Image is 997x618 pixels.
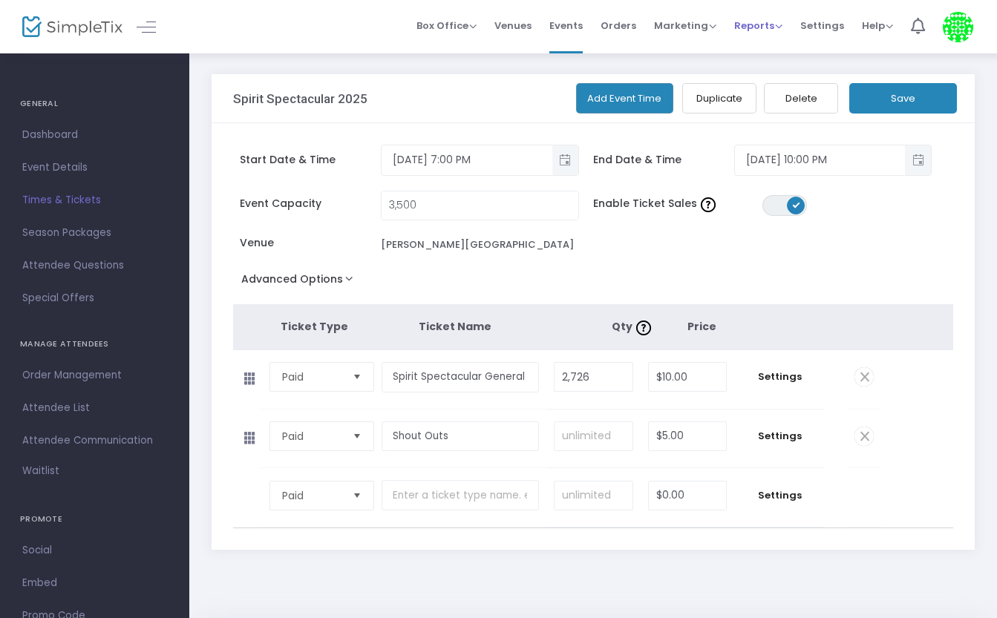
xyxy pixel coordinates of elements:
button: Toggle popup [552,145,578,175]
span: Qty [612,319,655,334]
span: Times & Tickets [22,191,167,210]
div: [PERSON_NAME][GEOGRAPHIC_DATA] [381,237,574,252]
span: Paid [282,369,341,384]
img: question-mark [701,197,716,212]
span: ON [793,201,800,208]
input: Enter a ticket type name. e.g. General Admission [382,421,540,452]
span: Attendee Communication [22,431,167,450]
span: Attendee Questions [22,256,167,275]
input: Price [649,481,727,510]
span: Attendee List [22,398,167,418]
span: Dashboard [22,125,167,145]
h4: MANAGE ATTENDEES [20,329,169,359]
span: Ticket Name [419,319,491,334]
button: Save [849,83,957,114]
span: Event Capacity [240,196,381,211]
button: Select [347,481,367,510]
span: Waitlist [22,464,59,479]
span: Venue [240,235,381,251]
h3: Spirit Spectacular 2025 [233,91,367,106]
span: Marketing [654,19,716,33]
span: Ticket Type [281,319,348,334]
button: Select [347,363,367,391]
span: Start Date & Time [240,152,381,168]
input: Select date & time [382,148,552,172]
span: Social [22,541,167,560]
img: question-mark [636,320,651,335]
span: Box Office [416,19,477,33]
span: Settings [742,488,817,503]
button: Toggle popup [905,145,931,175]
input: unlimited [555,481,632,510]
span: Settings [800,7,844,45]
span: Order Management [22,366,167,385]
input: Select date & time [735,148,905,172]
span: Settings [742,369,817,384]
span: Paid [282,488,341,503]
input: Enter a ticket type name. e.g. General Admission [382,362,540,392]
span: Events [549,7,583,45]
input: Price [649,422,727,450]
h4: GENERAL [20,89,169,119]
span: Settings [742,429,817,444]
span: Help [862,19,893,33]
input: Price [649,363,727,391]
span: Special Offers [22,289,167,308]
span: Paid [282,429,341,444]
span: Venues [494,7,532,45]
button: Select [347,422,367,450]
button: Delete [764,83,838,114]
button: Duplicate [682,83,756,114]
input: Enter a ticket type name. e.g. General Admission [382,480,540,510]
input: unlimited [555,422,632,450]
span: Enable Ticket Sales [593,196,762,211]
span: Orders [601,7,636,45]
span: End Date & Time [593,152,734,168]
button: Add Event Time [576,83,674,114]
span: Reports [734,19,782,33]
span: Price [687,319,716,334]
span: Embed [22,573,167,593]
h4: PROMOTE [20,504,169,534]
span: Season Packages [22,223,167,243]
button: Advanced Options [233,269,367,295]
span: Event Details [22,158,167,177]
